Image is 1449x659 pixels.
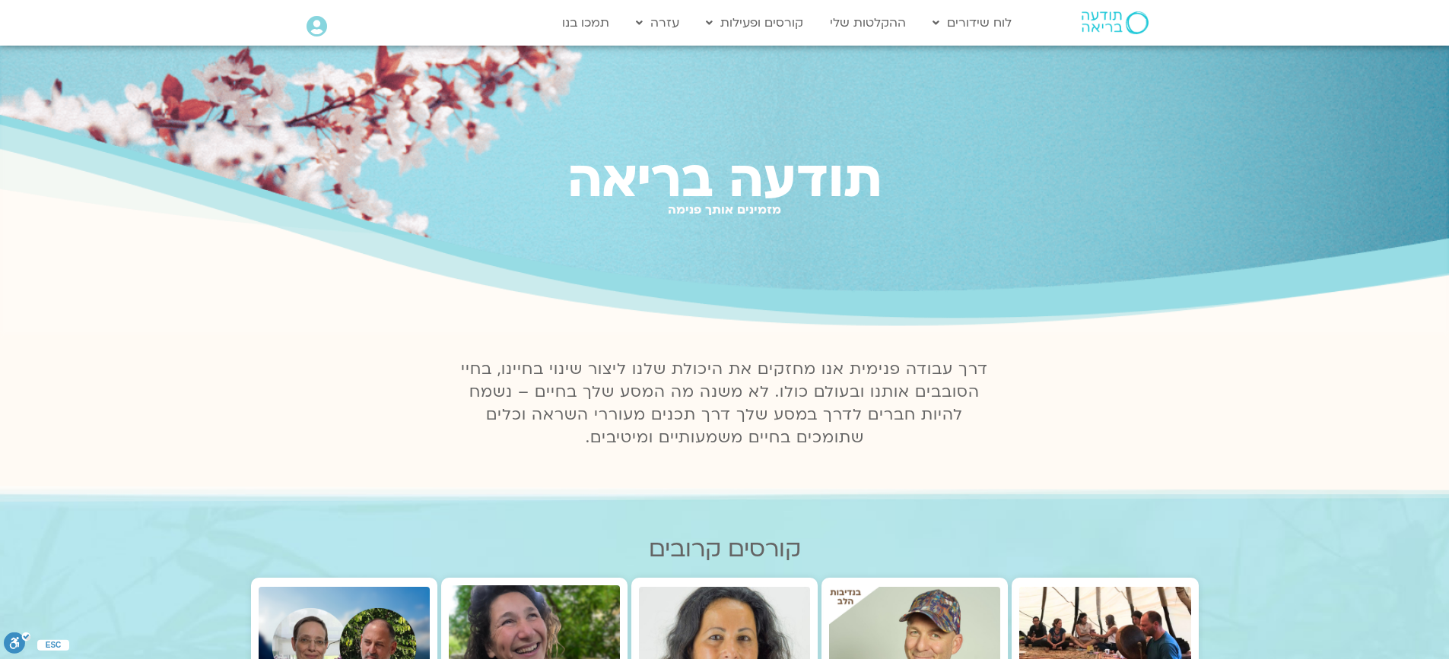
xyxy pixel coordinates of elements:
a: עזרה [628,8,687,37]
p: דרך עבודה פנימית אנו מחזקים את היכולת שלנו ליצור שינוי בחיינו, בחיי הסובבים אותנו ובעולם כולו. לא... [453,358,997,449]
a: לוח שידורים [925,8,1019,37]
a: תמכו בנו [554,8,617,37]
h2: קורסים קרובים [251,536,1199,562]
img: תודעה בריאה [1082,11,1149,34]
a: קורסים ופעילות [698,8,811,37]
a: ההקלטות שלי [822,8,914,37]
